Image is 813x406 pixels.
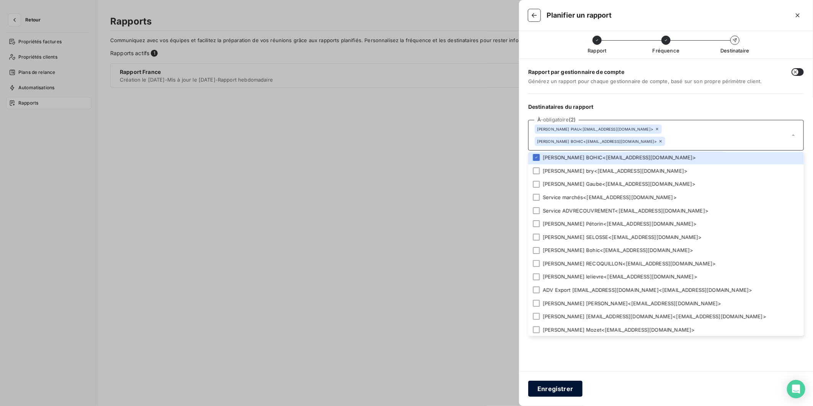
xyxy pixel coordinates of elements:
[528,177,804,191] li: [PERSON_NAME] Gaube < [EMAIL_ADDRESS][DOMAIN_NAME] >
[528,244,804,257] li: [PERSON_NAME] Bohic < [EMAIL_ADDRESS][DOMAIN_NAME] >
[528,381,583,397] button: Enregistrer
[588,47,606,54] span: Rapport
[528,103,804,111] span: Destinataires du rapport
[528,164,804,178] li: [PERSON_NAME] bry < [EMAIL_ADDRESS][DOMAIN_NAME] >
[653,47,679,54] span: Fréquence
[528,283,804,297] li: ADV Export [EMAIL_ADDRESS][DOMAIN_NAME] < [EMAIL_ADDRESS][DOMAIN_NAME] >
[528,204,804,218] li: Service ADVRECOUVREMENT < [EMAIL_ADDRESS][DOMAIN_NAME] >
[528,151,804,164] li: [PERSON_NAME] BOHIC < [EMAIL_ADDRESS][DOMAIN_NAME] >
[528,68,782,76] span: Rapport par gestionnaire de compte
[528,78,782,84] span: Générez un rapport pour chaque gestionnaire de compte, basé sur son propre périmètre client.
[537,126,653,132] div: [PERSON_NAME] PIAU < [EMAIL_ADDRESS][DOMAIN_NAME] >
[787,380,805,398] div: Open Intercom Messenger
[547,10,612,21] h5: Planifier un rapport
[528,310,804,323] li: [PERSON_NAME] [EMAIL_ADDRESS][DOMAIN_NAME] < [EMAIL_ADDRESS][DOMAIN_NAME] >
[528,231,804,244] li: [PERSON_NAME] SELOSSE < [EMAIL_ADDRESS][DOMAIN_NAME] >
[528,257,804,270] li: [PERSON_NAME] RECOQUILLON < [EMAIL_ADDRESS][DOMAIN_NAME] >
[528,217,804,231] li: [PERSON_NAME] Pétorin < [EMAIL_ADDRESS][DOMAIN_NAME] >
[528,297,804,310] li: [PERSON_NAME] [PERSON_NAME] < [EMAIL_ADDRESS][DOMAIN_NAME] >
[528,191,804,204] li: Service marchés < [EMAIL_ADDRESS][DOMAIN_NAME] >
[528,323,804,337] li: [PERSON_NAME] Mozet < [EMAIL_ADDRESS][DOMAIN_NAME] >
[721,47,749,54] span: Destinataire
[537,139,657,144] div: [PERSON_NAME] BOHIC < [EMAIL_ADDRESS][DOMAIN_NAME] >
[528,270,804,283] li: [PERSON_NAME] lelievre < [EMAIL_ADDRESS][DOMAIN_NAME] >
